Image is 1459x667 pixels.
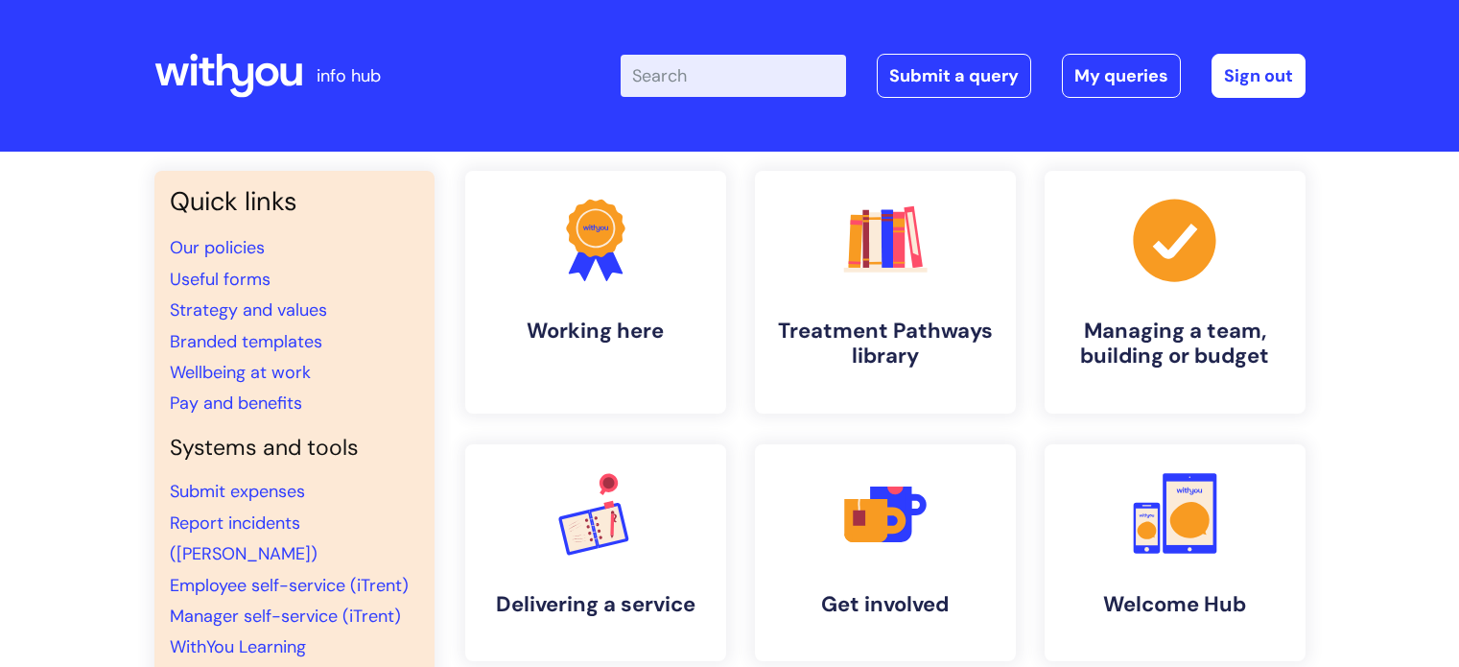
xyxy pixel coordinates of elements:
a: Submit expenses [170,480,305,503]
a: Pay and benefits [170,392,302,415]
a: Useful forms [170,268,271,291]
div: | - [621,54,1306,98]
a: Delivering a service [465,444,726,661]
a: Employee self-service (iTrent) [170,574,409,597]
a: WithYou Learning [170,635,306,658]
h3: Quick links [170,186,419,217]
a: Our policies [170,236,265,259]
a: Branded templates [170,330,322,353]
h4: Treatment Pathways library [770,319,1000,369]
h4: Systems and tools [170,435,419,462]
a: Working here [465,171,726,414]
a: Get involved [755,444,1016,661]
p: info hub [317,60,381,91]
a: Strategy and values [170,298,327,322]
h4: Get involved [770,592,1000,617]
h4: Working here [481,319,711,344]
a: Manager self-service (iTrent) [170,605,401,628]
a: Sign out [1212,54,1306,98]
a: Welcome Hub [1045,444,1306,661]
h4: Managing a team, building or budget [1060,319,1290,369]
a: Treatment Pathways library [755,171,1016,414]
a: Report incidents ([PERSON_NAME]) [170,512,318,565]
a: My queries [1062,54,1181,98]
a: Submit a query [877,54,1031,98]
h4: Delivering a service [481,592,711,617]
input: Search [621,55,846,97]
a: Wellbeing at work [170,361,311,384]
a: Managing a team, building or budget [1045,171,1306,414]
h4: Welcome Hub [1060,592,1290,617]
